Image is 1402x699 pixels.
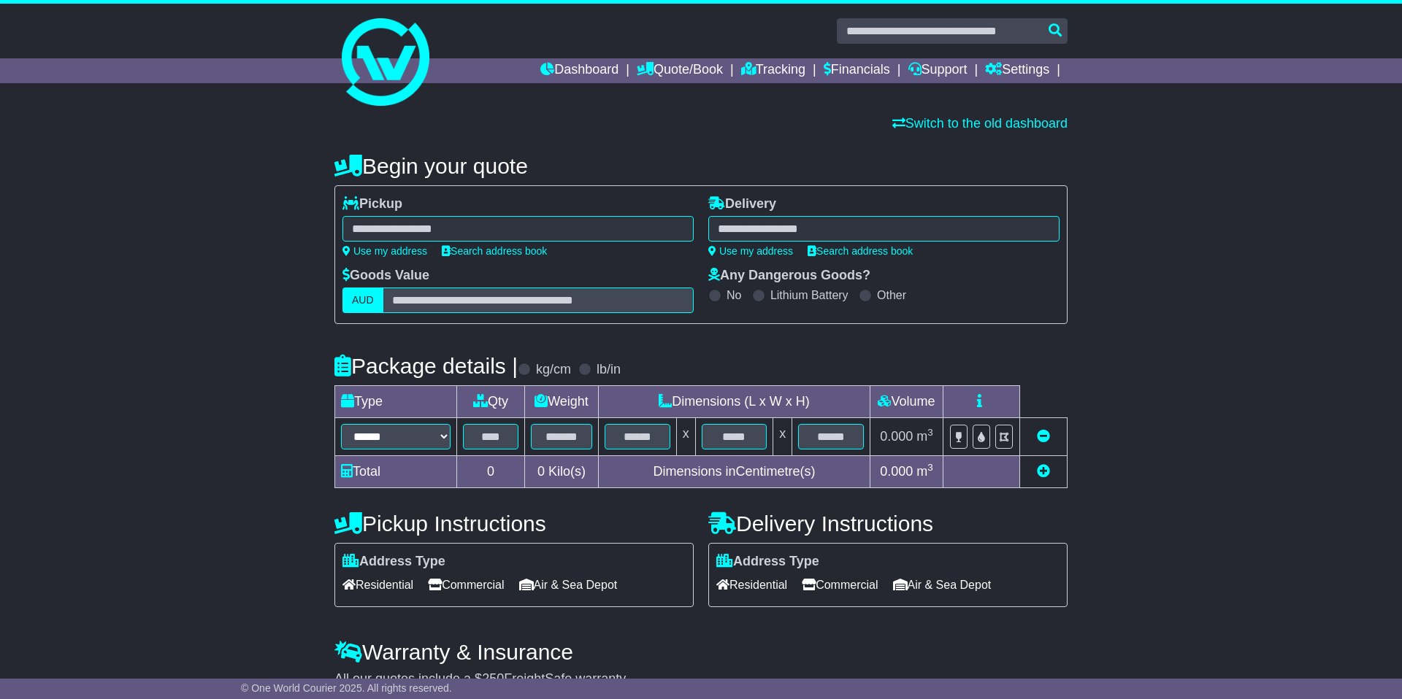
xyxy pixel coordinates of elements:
a: Support [908,58,968,83]
label: kg/cm [536,362,571,378]
td: 0 [457,456,525,488]
a: Settings [985,58,1049,83]
span: Air & Sea Depot [519,574,618,596]
span: 0 [537,464,545,479]
td: x [676,418,695,456]
td: Type [335,386,457,418]
h4: Warranty & Insurance [334,640,1068,664]
td: Qty [457,386,525,418]
a: Dashboard [540,58,618,83]
a: Quote/Book [637,58,723,83]
a: Use my address [342,245,427,257]
span: Residential [716,574,787,596]
td: Dimensions in Centimetre(s) [598,456,870,488]
a: Financials [824,58,890,83]
label: lb/in [597,362,621,378]
div: All our quotes include a $ FreightSafe warranty. [334,671,1068,687]
label: Pickup [342,196,402,212]
label: Any Dangerous Goods? [708,268,870,284]
label: Delivery [708,196,776,212]
span: 250 [482,671,504,686]
label: Lithium Battery [770,288,849,302]
label: No [727,288,741,302]
a: Search address book [442,245,547,257]
label: Address Type [342,554,445,570]
h4: Package details | [334,354,518,378]
a: Add new item [1037,464,1050,479]
h4: Pickup Instructions [334,511,694,536]
span: Residential [342,574,413,596]
span: 0.000 [880,429,913,444]
a: Switch to the old dashboard [892,116,1068,131]
td: Weight [525,386,599,418]
h4: Begin your quote [334,154,1068,178]
td: Dimensions (L x W x H) [598,386,870,418]
span: Commercial [428,574,504,596]
sup: 3 [927,462,933,473]
a: Remove this item [1037,429,1050,444]
span: Commercial [802,574,878,596]
span: m [916,464,933,479]
label: Address Type [716,554,819,570]
span: © One World Courier 2025. All rights reserved. [241,682,452,694]
label: Other [877,288,906,302]
span: m [916,429,933,444]
td: Total [335,456,457,488]
td: Volume [870,386,943,418]
label: Goods Value [342,268,429,284]
td: Kilo(s) [525,456,599,488]
sup: 3 [927,427,933,438]
td: x [773,418,792,456]
label: AUD [342,287,383,313]
a: Tracking [741,58,805,83]
h4: Delivery Instructions [708,511,1068,536]
a: Use my address [708,245,793,257]
span: Air & Sea Depot [893,574,992,596]
a: Search address book [808,245,913,257]
span: 0.000 [880,464,913,479]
